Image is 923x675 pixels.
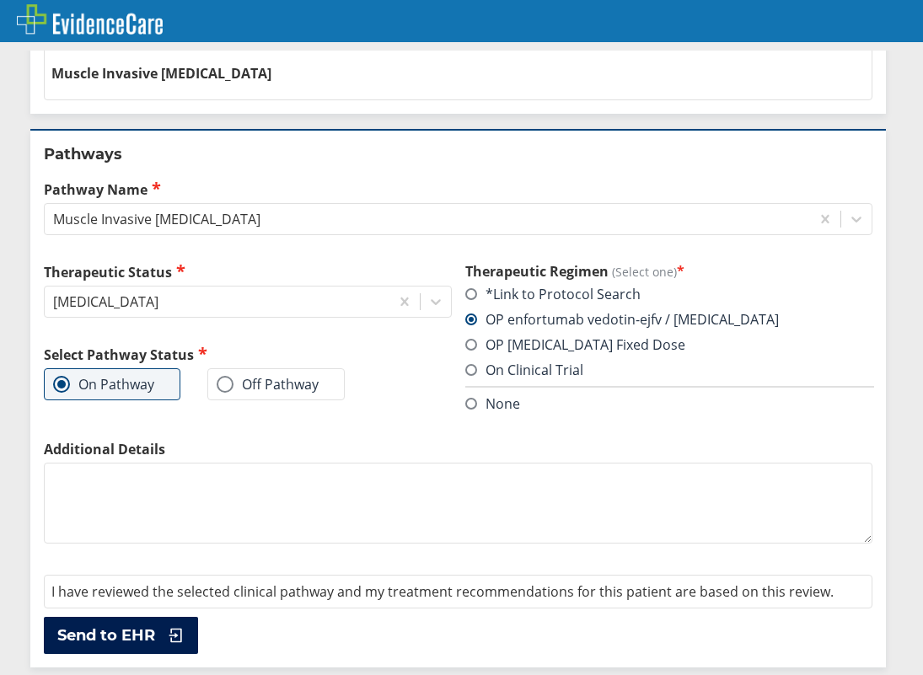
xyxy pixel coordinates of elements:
span: I have reviewed the selected clinical pathway and my treatment recommendations for this patient a... [51,582,834,601]
label: Off Pathway [217,376,319,393]
label: Therapeutic Status [44,262,452,281]
div: Muscle Invasive [MEDICAL_DATA] [53,210,260,228]
h2: Select Pathway Status [44,345,452,364]
span: Muscle Invasive [MEDICAL_DATA] [51,64,271,83]
label: On Pathway [53,376,154,393]
label: *Link to Protocol Search [465,285,641,303]
label: Pathway Name [44,179,872,199]
label: OP [MEDICAL_DATA] Fixed Dose [465,335,685,354]
label: On Clinical Trial [465,361,583,379]
h3: Therapeutic Regimen [465,262,873,281]
label: OP enfortumab vedotin-ejfv / [MEDICAL_DATA] [465,310,779,329]
button: Send to EHR [44,617,198,654]
div: [MEDICAL_DATA] [53,292,158,311]
label: Additional Details [44,440,872,458]
img: EvidenceCare [17,4,163,35]
span: (Select one) [612,264,677,280]
h2: Pathways [44,144,872,164]
span: Send to EHR [57,625,155,646]
label: None [465,394,520,413]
